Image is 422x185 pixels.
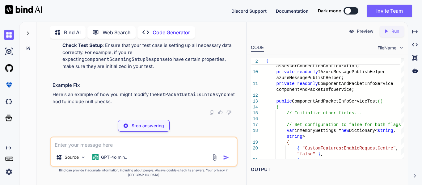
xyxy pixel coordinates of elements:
div: 15 [251,110,258,116]
button: Invite Team [367,5,412,17]
h3: Example Fix [53,82,236,89]
span: "CustomFeatures:EnableRequestCentre" [302,146,396,151]
span: 2 [251,59,258,65]
div: 19 [251,140,258,145]
span: // Set configuration to false for both flags [287,122,401,127]
button: Documentation [276,8,309,14]
img: githubLight [4,63,14,74]
span: private [276,81,295,86]
span: Dark mode [318,8,341,14]
code: GetPacketDetailsInfoAsync [157,91,226,98]
span: , [393,128,396,133]
p: GPT-4o min.. [101,154,127,160]
span: inMemorySettings = [294,128,341,133]
span: , [396,146,398,151]
span: ComponentAndPacketInfoServiceTest [292,99,378,104]
span: > [302,134,305,139]
span: , [320,152,323,157]
span: { [266,58,268,63]
img: copy [209,110,214,115]
span: private [276,69,295,74]
span: } [318,152,320,157]
p: Source [65,154,79,160]
span: IAzureMessagePublishHelper [318,69,385,74]
button: Discord Support [231,8,267,14]
span: readonly [297,69,318,74]
div: 10 [251,69,258,75]
span: ) [380,99,383,104]
span: assessorConnectionConfiguration; [276,64,360,69]
p: Bind AI [64,29,81,36]
img: darkCloudIdeIcon [4,96,14,107]
strong: Check Test Setup [62,42,103,48]
p: Code Generator [153,29,190,36]
div: 20 [251,145,258,151]
img: like [218,110,223,115]
img: chevron down [399,45,404,50]
div: 16 [251,116,258,122]
img: preview [349,28,354,34]
p: Stop answering [132,123,164,129]
span: // Initialize other fields... [287,111,362,116]
span: { [276,105,279,110]
span: ( [378,99,380,104]
img: settings [4,166,14,177]
div: 12 [251,93,258,99]
img: icon [223,154,229,161]
span: public [276,99,292,104]
span: new [341,128,349,133]
span: readonly [297,81,318,86]
div: 18 [251,128,258,134]
img: GPT-4o mini [92,154,99,160]
p: Preview [357,28,373,34]
div: CODE [251,44,264,52]
h2: OUTPUT [247,162,408,177]
img: ai-studio [4,46,14,57]
p: Run [391,28,399,34]
span: Dictionary< [349,128,378,133]
img: premium [4,80,14,90]
span: FileName [378,45,396,51]
div: 11 [251,81,258,87]
span: azureMessagePublishHelper; [276,75,344,80]
p: : Ensure that your test case is setting up all necessary data correctly. For example, if you're e... [62,42,236,70]
p: Bind can provide inaccurate information, including about people. Always double-check its answers.... [50,168,238,177]
div: 17 [251,122,258,128]
code: componentScanningSetupResponse [84,56,168,62]
img: attachment [211,154,218,161]
div: 14 [251,104,258,110]
img: Bind AI [5,5,42,14]
span: { [287,140,289,145]
span: string [287,134,302,139]
span: string [378,128,393,133]
p: Here’s an example of how you might modify the method to include null checks: [53,91,236,105]
img: chat [4,30,14,40]
span: ComponentAndPacketInfoService [318,81,393,86]
span: componentAndPacketInfoService; [276,87,354,92]
img: dislike [226,110,231,115]
p: Web Search [103,29,131,36]
img: Pick Models [81,155,86,160]
span: "false" [297,152,315,157]
div: 13 [251,99,258,104]
span: { [297,158,300,162]
span: var [287,128,294,133]
span: { [297,146,300,151]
